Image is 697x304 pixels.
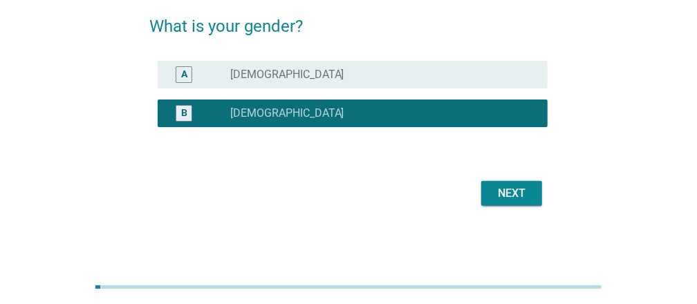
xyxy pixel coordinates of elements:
[230,106,344,120] label: [DEMOGRAPHIC_DATA]
[492,185,531,202] div: Next
[230,68,344,82] label: [DEMOGRAPHIC_DATA]
[181,106,187,120] div: B
[181,67,187,82] div: A
[481,181,542,206] button: Next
